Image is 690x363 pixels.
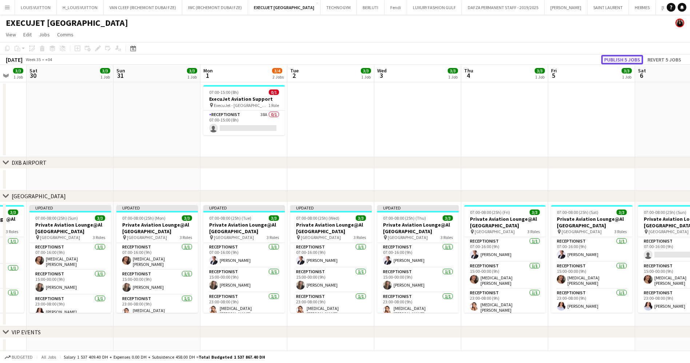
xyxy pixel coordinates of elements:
[3,30,19,39] a: View
[320,0,357,15] button: TECHNOGYM
[29,222,111,235] h3: Private Aviation Lounge@Al [GEOGRAPHIC_DATA]
[13,74,23,80] div: 1 Job
[100,74,110,80] div: 1 Job
[356,215,366,221] span: 3/3
[290,205,372,313] div: Updated07:00-08:00 (25h) (Wed)3/3Private Aviation Lounge@Al [GEOGRAPHIC_DATA] [GEOGRAPHIC_DATA]3 ...
[377,222,459,235] h3: Private Aviation Lounge@Al [GEOGRAPHIC_DATA]
[290,67,299,74] span: Tue
[214,235,254,240] span: [GEOGRAPHIC_DATA]
[290,205,372,211] div: Updated
[637,71,646,80] span: 6
[289,71,299,80] span: 2
[527,229,540,234] span: 3 Roles
[290,243,372,268] app-card-role: Receptionist1/107:00-16:00 (9h)[PERSON_NAME]
[6,31,16,38] span: View
[29,67,37,74] span: Sat
[622,74,631,80] div: 1 Job
[551,67,557,74] span: Fri
[645,55,684,64] button: Revert 5 jobs
[587,0,629,15] button: SAINT LAURENT
[116,295,198,322] app-card-role: Receptionist1/123:00-08:00 (9h)[MEDICAL_DATA][PERSON_NAME]
[407,0,462,15] button: LUXURY FASHION GULF
[104,0,182,15] button: VAN CLEEF (RICHEMONT DUBAI FZE)
[470,210,510,215] span: 07:00-08:00 (25h) (Fri)
[267,235,279,240] span: 3 Roles
[12,159,47,166] div: DXB AIRPORT
[535,68,545,73] span: 3/3
[115,71,125,80] span: 31
[551,237,633,262] app-card-role: Receptionist1/107:00-16:00 (9h)[PERSON_NAME]
[214,103,268,108] span: ExecuJet - [GEOGRAPHIC_DATA]
[29,295,111,319] app-card-role: Receptionist1/123:00-08:00 (9h)[PERSON_NAME]
[203,222,285,235] h3: Private Aviation Lounge@Al [GEOGRAPHIC_DATA]
[562,229,602,234] span: [GEOGRAPHIC_DATA]
[187,68,197,73] span: 3/3
[383,215,426,221] span: 07:00-08:00 (25h) (Thu)
[464,237,546,262] app-card-role: Receptionist1/107:00-16:00 (9h)[PERSON_NAME]
[443,215,453,221] span: 3/3
[649,229,689,234] span: [GEOGRAPHIC_DATA]
[93,235,105,240] span: 3 Roles
[203,205,285,313] app-job-card: Updated07:00-08:00 (25h) (Tue)3/3Private Aviation Lounge@Al [GEOGRAPHIC_DATA] [GEOGRAPHIC_DATA]3 ...
[535,74,545,80] div: 1 Job
[551,205,633,313] app-job-card: 07:00-08:00 (25h) (Sat)3/3Private Aviation Lounge@Al [GEOGRAPHIC_DATA] [GEOGRAPHIC_DATA]3 RolesRe...
[64,354,265,360] div: Salary 1 537 409.40 DH + Expenses 0.00 DH + Subsistence 458.00 DH =
[15,0,57,15] button: LOUIS VUITTON
[180,235,192,240] span: 3 Roles
[203,96,285,102] h3: ExecuJet Aviation Support
[187,74,197,80] div: 1 Job
[463,71,473,80] span: 4
[272,68,282,73] span: 3/4
[644,210,686,215] span: 07:00-08:00 (25h) (Sun)
[4,353,34,361] button: Budgeted
[203,292,285,319] app-card-role: Receptionist1/123:00-08:00 (9h)[MEDICAL_DATA][PERSON_NAME]
[29,205,111,313] div: Updated07:00-08:00 (25h) (Sun)3/3Private Aviation Lounge@Al [GEOGRAPHIC_DATA] [GEOGRAPHIC_DATA]3 ...
[462,0,545,15] button: DAFZA PERMANENT STAFF - 2019/2025
[384,0,407,15] button: Fendi
[23,31,32,38] span: Edit
[57,0,104,15] button: H_LOUIS VUITTON
[361,68,371,73] span: 3/3
[8,210,18,215] span: 3/3
[551,262,633,289] app-card-role: Receptionist1/115:00-00:00 (9h)[MEDICAL_DATA][PERSON_NAME]
[440,235,453,240] span: 3 Roles
[127,235,167,240] span: [GEOGRAPHIC_DATA]
[614,229,627,234] span: 3 Roles
[95,215,105,221] span: 3/3
[376,71,387,80] span: 3
[45,57,52,62] div: +04
[545,0,587,15] button: [PERSON_NAME]
[12,355,33,360] span: Budgeted
[638,67,646,74] span: Sat
[116,205,198,313] app-job-card: Updated07:00-08:00 (25h) (Mon)3/3Private Aviation Lounge@Al [GEOGRAPHIC_DATA] [GEOGRAPHIC_DATA]3 ...
[35,215,78,221] span: 07:00-08:00 (25h) (Sun)
[272,74,284,80] div: 2 Jobs
[13,68,23,73] span: 3/3
[361,74,371,80] div: 1 Job
[464,67,473,74] span: Thu
[301,235,341,240] span: [GEOGRAPHIC_DATA]
[377,67,387,74] span: Wed
[601,55,643,64] button: Publish 5 jobs
[203,85,285,135] app-job-card: 07:00-15:00 (8h)0/1ExecuJet Aviation Support ExecuJet - [GEOGRAPHIC_DATA]1 RoleReceptionist38A0/1...
[116,270,198,295] app-card-role: Receptionist1/115:00-00:00 (9h)[PERSON_NAME]
[377,243,459,268] app-card-role: Receptionist1/107:00-16:00 (9h)[PERSON_NAME]
[20,30,35,39] a: Edit
[557,210,598,215] span: 07:00-08:00 (25h) (Sat)
[116,243,198,270] app-card-role: Receptionist1/107:00-16:00 (9h)[MEDICAL_DATA][PERSON_NAME]
[40,235,80,240] span: [GEOGRAPHIC_DATA]
[29,243,111,270] app-card-role: Receptionist1/107:00-16:00 (9h)[MEDICAL_DATA][PERSON_NAME]
[122,215,165,221] span: 07:00-08:00 (25h) (Mon)
[377,205,459,313] app-job-card: Updated07:00-08:00 (25h) (Thu)3/3Private Aviation Lounge@Al [GEOGRAPHIC_DATA] [GEOGRAPHIC_DATA]3 ...
[116,205,198,211] div: Updated
[551,289,633,314] app-card-role: Receptionist1/123:00-08:00 (9h)[PERSON_NAME]
[39,31,50,38] span: Jobs
[464,289,546,316] app-card-role: Receptionist1/123:00-08:00 (9h)[MEDICAL_DATA][PERSON_NAME]
[464,262,546,289] app-card-role: Receptionist1/115:00-00:00 (9h)[MEDICAL_DATA][PERSON_NAME]
[550,71,557,80] span: 5
[209,89,239,95] span: 07:00-15:00 (8h)
[28,71,37,80] span: 30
